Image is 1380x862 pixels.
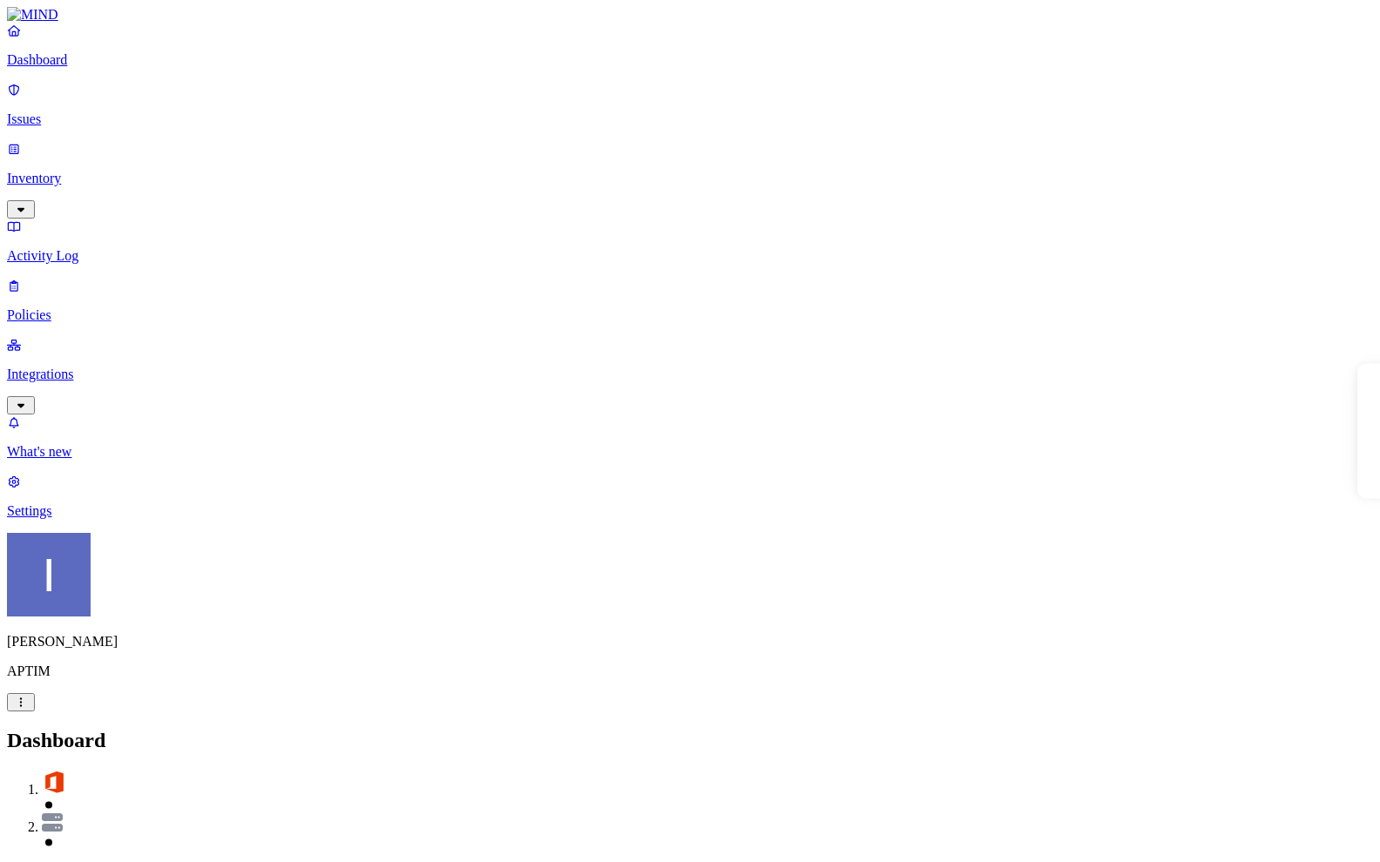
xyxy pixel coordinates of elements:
[7,278,1373,323] a: Policies
[7,533,91,616] img: Itai Schwartz
[7,663,1373,679] p: APTIM
[7,82,1373,127] a: Issues
[7,337,1373,412] a: Integrations
[7,248,1373,264] p: Activity Log
[7,367,1373,382] p: Integrations
[7,634,1373,650] p: [PERSON_NAME]
[42,770,66,794] img: svg%3e
[7,474,1373,519] a: Settings
[7,111,1373,127] p: Issues
[7,729,1373,752] h2: Dashboard
[42,813,63,832] img: svg%3e
[7,414,1373,460] a: What's new
[7,503,1373,519] p: Settings
[7,7,58,23] img: MIND
[7,171,1373,186] p: Inventory
[7,307,1373,323] p: Policies
[7,444,1373,460] p: What's new
[7,52,1373,68] p: Dashboard
[7,7,1373,23] a: MIND
[7,141,1373,216] a: Inventory
[7,219,1373,264] a: Activity Log
[7,23,1373,68] a: Dashboard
